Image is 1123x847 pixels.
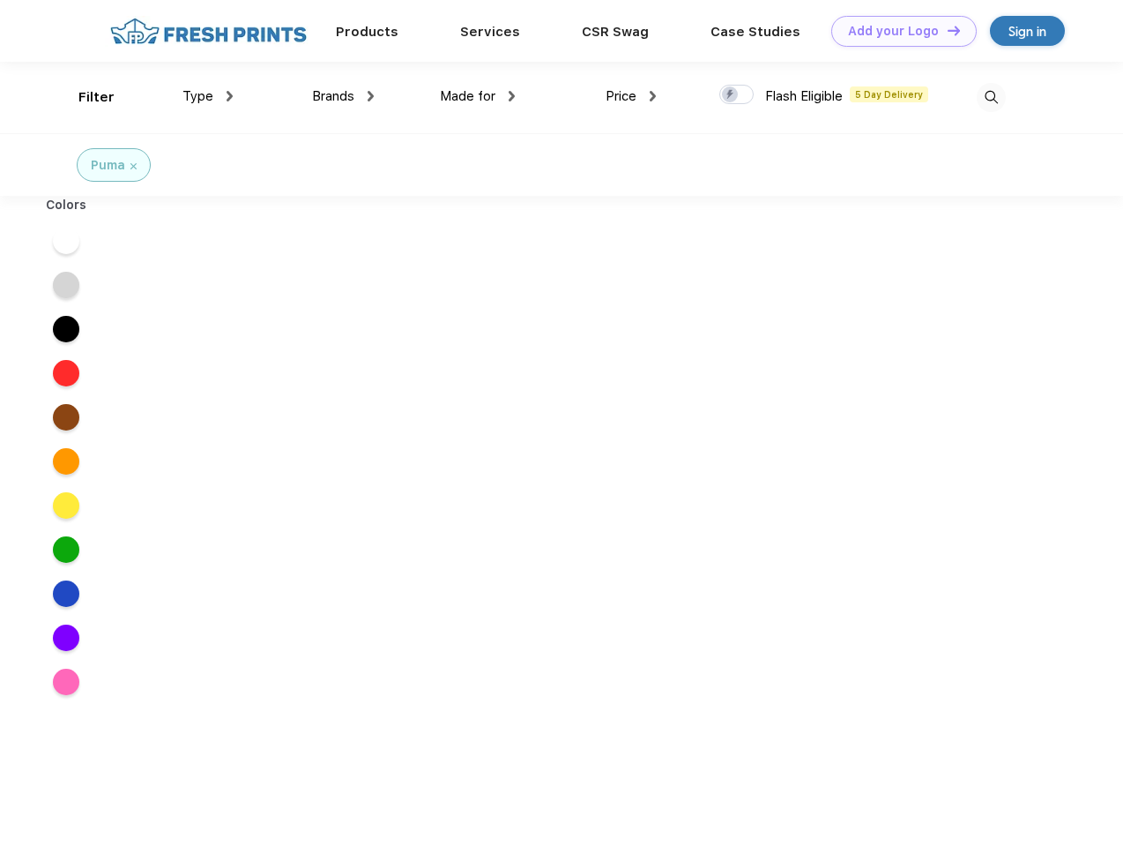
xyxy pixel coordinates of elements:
[33,196,100,214] div: Colors
[312,88,354,104] span: Brands
[130,163,137,169] img: filter_cancel.svg
[460,24,520,40] a: Services
[848,24,939,39] div: Add your Logo
[606,88,636,104] span: Price
[509,91,515,101] img: dropdown.png
[948,26,960,35] img: DT
[977,83,1006,112] img: desktop_search.svg
[850,86,928,102] span: 5 Day Delivery
[765,88,843,104] span: Flash Eligible
[227,91,233,101] img: dropdown.png
[78,87,115,108] div: Filter
[440,88,495,104] span: Made for
[336,24,398,40] a: Products
[1008,21,1046,41] div: Sign in
[182,88,213,104] span: Type
[650,91,656,101] img: dropdown.png
[582,24,649,40] a: CSR Swag
[91,156,125,175] div: Puma
[105,16,312,47] img: fo%20logo%202.webp
[990,16,1065,46] a: Sign in
[368,91,374,101] img: dropdown.png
